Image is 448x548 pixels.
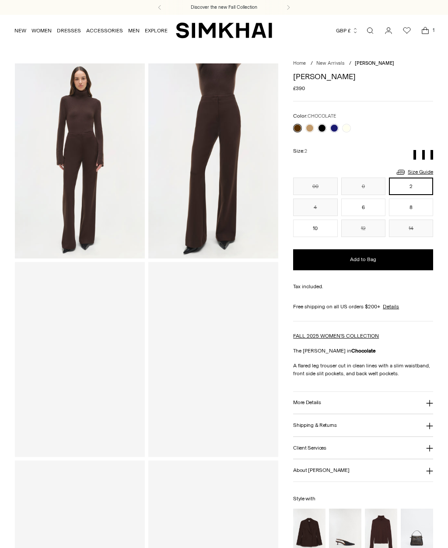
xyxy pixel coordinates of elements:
div: Tax included. [293,283,433,290]
span: 2 [304,148,307,154]
img: Kenna Trouser [15,63,145,258]
a: WOMEN [31,21,52,40]
a: Discover the new Fall Collection [191,4,257,11]
button: 14 [389,220,433,237]
h1: [PERSON_NAME] [293,73,433,80]
p: The [PERSON_NAME] in [293,347,433,355]
button: 10 [293,220,337,237]
a: Kenna Trouser [148,262,278,457]
a: FALL 2025 WOMEN'S COLLECTION [293,333,379,339]
a: Open cart modal [416,22,434,39]
a: Wishlist [398,22,416,39]
label: Size: [293,147,307,155]
a: Open search modal [361,22,379,39]
button: 2 [389,178,433,195]
button: 4 [293,199,337,216]
span: Add to Bag [350,256,376,263]
span: CHOCOLATE [308,113,336,119]
a: Size Guide [395,167,433,178]
h6: Style with [293,496,433,502]
button: GBP £ [336,21,358,40]
img: Kenna Trouser [148,63,278,258]
button: More Details [293,392,433,414]
nav: breadcrumbs [293,60,433,67]
span: £390 [293,84,305,92]
h3: Shipping & Returns [293,422,337,428]
span: 1 [430,26,437,34]
a: DRESSES [57,21,81,40]
a: EXPLORE [145,21,168,40]
div: / [349,60,351,67]
button: 8 [389,199,433,216]
a: Kenna Trouser [15,262,145,457]
a: New Arrivals [316,60,344,66]
a: NEW [14,21,26,40]
div: Free shipping on all US orders $200+ [293,303,433,311]
a: Home [293,60,306,66]
button: 0 [341,178,385,195]
button: Add to Bag [293,249,433,270]
h3: About [PERSON_NAME] [293,468,349,473]
a: SIMKHAI [176,22,272,39]
span: [PERSON_NAME] [355,60,394,66]
button: 12 [341,220,385,237]
button: Client Services [293,437,433,459]
div: / [311,60,313,67]
a: Go to the account page [380,22,397,39]
a: MEN [128,21,140,40]
h3: Client Services [293,445,326,451]
button: 00 [293,178,337,195]
h3: More Details [293,400,321,405]
button: Shipping & Returns [293,414,433,436]
button: 6 [341,199,385,216]
button: About [PERSON_NAME] [293,459,433,482]
strong: Chocolate [351,348,376,354]
label: Color: [293,112,336,120]
p: A flared leg trouser cut in clean lines with a slim waistband, front side slit pockets, and back ... [293,362,433,377]
a: Details [383,303,399,311]
a: ACCESSORIES [86,21,123,40]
